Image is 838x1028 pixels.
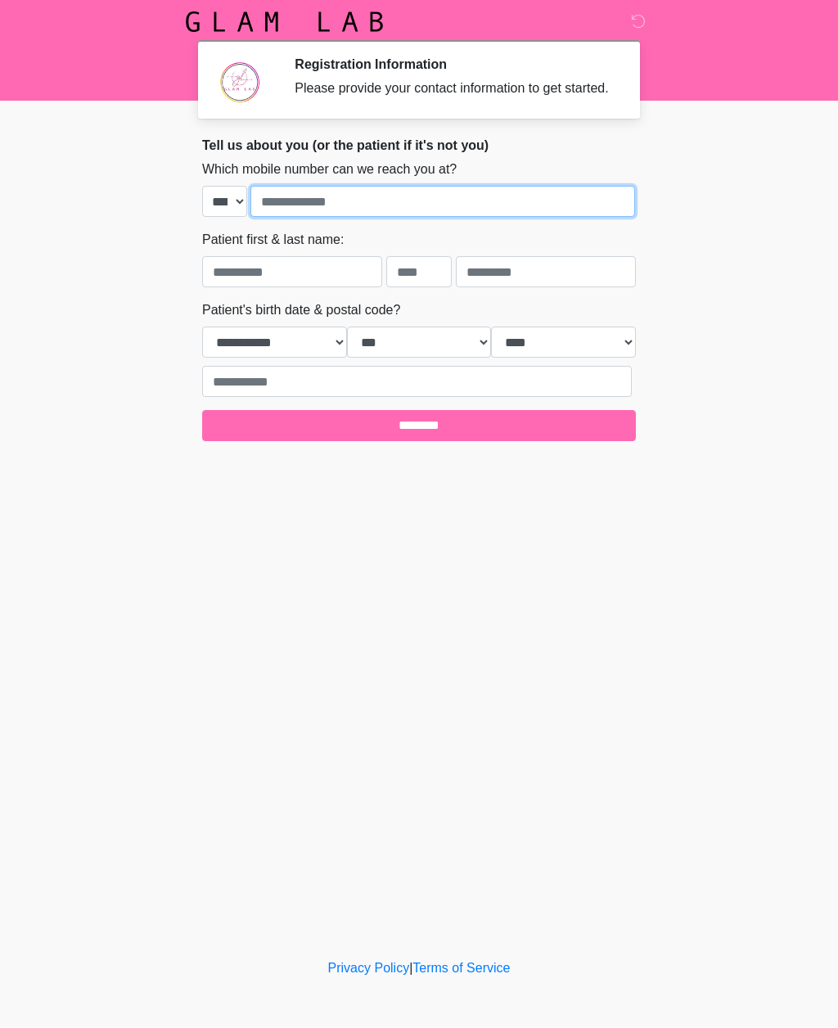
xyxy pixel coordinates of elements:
[295,79,611,99] div: Please provide your contact information to get started.
[202,231,344,250] label: Patient first & last name:
[202,160,457,180] label: Which mobile number can we reach you at?
[328,962,410,976] a: Privacy Policy
[202,301,400,321] label: Patient's birth date & postal code?
[409,962,412,976] a: |
[412,962,510,976] a: Terms of Service
[186,12,383,33] img: Glam Lab Logo
[202,138,636,154] h2: Tell us about you (or the patient if it's not you)
[295,57,611,73] h2: Registration Information
[214,57,264,106] img: Agent Avatar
